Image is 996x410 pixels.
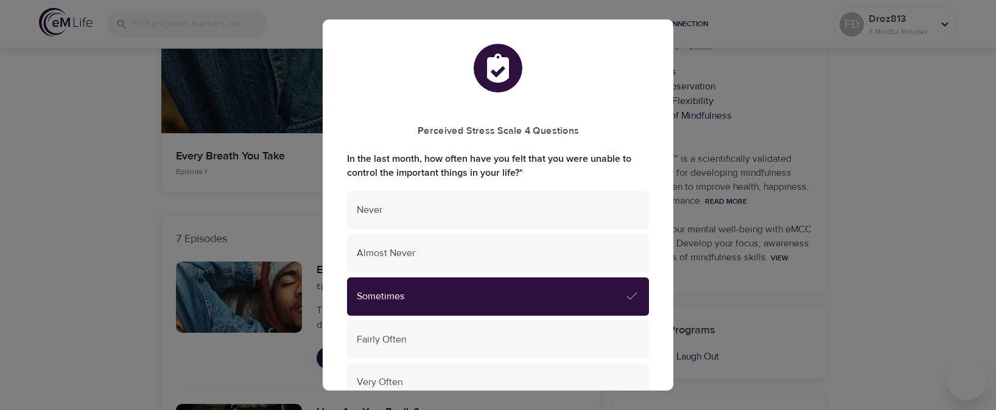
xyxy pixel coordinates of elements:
[357,203,639,217] span: Never
[347,152,649,180] label: In the last month, how often have you felt that you were unable to control the important things i...
[347,125,649,137] h5: Perceived Stress Scale 4 Questions
[357,290,625,304] span: Sometimes
[357,375,639,389] span: Very Often
[357,246,639,260] span: Almost Never
[357,333,639,347] span: Fairly Often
